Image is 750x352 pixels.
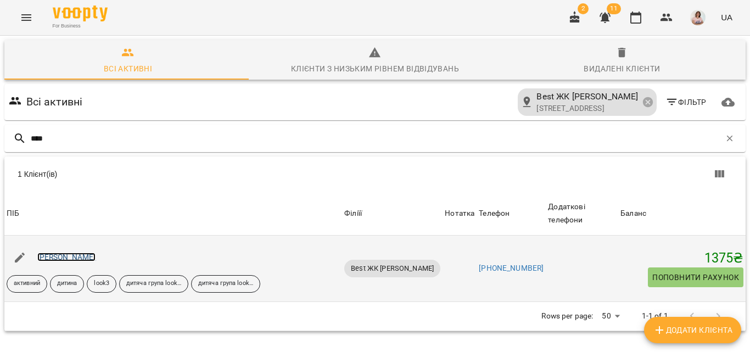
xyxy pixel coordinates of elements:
[607,3,621,14] span: 11
[721,12,732,23] span: UA
[445,207,474,220] div: Нотатка
[706,161,732,187] button: Вигляд колонок
[57,279,77,288] p: дитина
[4,157,746,192] div: Table Toolbar
[597,308,624,324] div: 50
[620,207,646,220] div: Баланс
[479,264,544,272] a: [PHONE_NUMBER]
[644,317,741,343] button: Додати клієнта
[87,275,116,293] div: look3
[652,271,739,284] span: Поповнити рахунок
[479,207,510,220] div: Sort
[690,10,706,25] img: a9a10fb365cae81af74a091d218884a8.jpeg
[548,200,616,226] div: Sort
[291,62,459,75] div: Клієнти з низьким рівнем відвідувань
[119,275,188,293] div: дитяча група look 3
[104,62,152,75] div: Всі активні
[7,207,19,220] div: ПІБ
[665,96,707,109] span: Фільтр
[18,169,382,180] div: 1 Клієнт(ів)
[7,207,19,220] div: Sort
[541,311,593,322] p: Rows per page:
[648,267,743,287] button: Поповнити рахунок
[578,3,589,14] span: 2
[344,264,440,273] span: Best ЖК [PERSON_NAME]
[14,279,40,288] p: активний
[13,4,40,31] button: Menu
[198,279,253,288] p: дитяча група look 4
[620,207,743,220] span: Баланс
[94,279,109,288] p: look3
[479,207,510,220] div: Телефон
[661,92,711,112] button: Фільтр
[7,207,340,220] span: ПІБ
[50,275,85,293] div: дитина
[584,62,660,75] div: Видалені клієнти
[642,311,668,322] p: 1-1 of 1
[37,253,96,261] a: [PERSON_NAME]
[548,200,616,226] div: Додаткові телефони
[53,5,108,21] img: Voopty Logo
[191,275,260,293] div: дитяча група look 4
[620,207,646,220] div: Sort
[653,323,732,337] span: Додати клієнта
[536,90,638,103] span: Best ЖК [PERSON_NAME]
[620,250,743,267] h5: 1375 ₴
[518,88,657,116] div: Best ЖК [PERSON_NAME][STREET_ADDRESS]
[717,7,737,27] button: UA
[26,93,83,110] h6: Всі активні
[7,275,47,293] div: активний
[126,279,181,288] p: дитяча група look 3
[479,207,544,220] span: Телефон
[53,23,108,30] span: For Business
[344,207,440,220] div: Філіїї
[536,103,638,114] p: [STREET_ADDRESS]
